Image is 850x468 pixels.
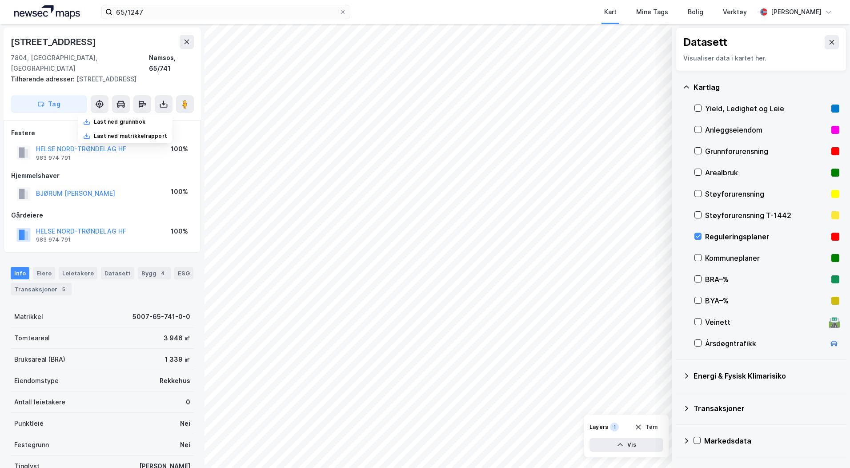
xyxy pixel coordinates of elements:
[94,133,167,140] div: Last ned matrikkelrapport
[14,418,44,429] div: Punktleie
[610,423,619,432] div: 1
[14,311,43,322] div: Matrikkel
[11,52,149,74] div: 7804, [GEOGRAPHIC_DATA], [GEOGRAPHIC_DATA]
[705,274,828,285] div: BRA–%
[705,253,828,263] div: Kommuneplaner
[149,52,194,74] div: Namsos, 65/741
[112,5,339,19] input: Søk på adresse, matrikkel, gårdeiere, leietakere eller personer
[705,317,825,327] div: Veinett
[94,118,145,125] div: Last ned grunnbok
[806,425,850,468] iframe: Chat Widget
[171,226,188,237] div: 100%
[33,267,55,279] div: Eiere
[138,267,171,279] div: Bygg
[11,74,187,85] div: [STREET_ADDRESS]
[629,420,663,434] button: Tøm
[688,7,703,17] div: Bolig
[694,371,839,381] div: Energi & Fysisk Klimarisiko
[165,354,190,365] div: 1 339 ㎡
[174,267,193,279] div: ESG
[705,103,828,114] div: Yield, Ledighet og Leie
[11,267,29,279] div: Info
[171,144,188,154] div: 100%
[59,267,97,279] div: Leietakere
[11,210,193,221] div: Gårdeiere
[36,236,71,243] div: 983 974 791
[705,210,828,221] div: Støyforurensning T-1442
[11,75,76,83] span: Tilhørende adresser:
[11,95,87,113] button: Tag
[171,186,188,197] div: 100%
[180,418,190,429] div: Nei
[158,269,167,278] div: 4
[14,354,65,365] div: Bruksareal (BRA)
[704,436,839,446] div: Markedsdata
[705,338,825,349] div: Årsdøgntrafikk
[705,146,828,157] div: Grunnforurensning
[683,35,727,49] div: Datasett
[694,403,839,414] div: Transaksjoner
[589,424,608,431] div: Layers
[160,375,190,386] div: Rekkehus
[694,82,839,93] div: Kartlag
[14,333,50,343] div: Tomteareal
[101,267,134,279] div: Datasett
[14,397,65,407] div: Antall leietakere
[705,189,828,199] div: Støyforurensning
[36,154,71,161] div: 983 974 791
[705,231,828,242] div: Reguleringsplaner
[14,5,80,19] img: logo.a4113a55bc3d86da70a041830d287a7e.svg
[705,167,828,178] div: Arealbruk
[14,440,49,450] div: Festegrunn
[180,440,190,450] div: Nei
[11,35,98,49] div: [STREET_ADDRESS]
[806,425,850,468] div: Kontrollprogram for chat
[723,7,747,17] div: Verktøy
[705,125,828,135] div: Anleggseiendom
[636,7,668,17] div: Mine Tags
[11,128,193,138] div: Festere
[705,295,828,306] div: BYA–%
[132,311,190,322] div: 5007-65-741-0-0
[186,397,190,407] div: 0
[164,333,190,343] div: 3 946 ㎡
[11,170,193,181] div: Hjemmelshaver
[683,53,839,64] div: Visualiser data i kartet her.
[771,7,822,17] div: [PERSON_NAME]
[828,316,840,328] div: 🛣️
[604,7,617,17] div: Kart
[14,375,59,386] div: Eiendomstype
[589,438,663,452] button: Vis
[59,285,68,294] div: 5
[11,283,72,295] div: Transaksjoner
